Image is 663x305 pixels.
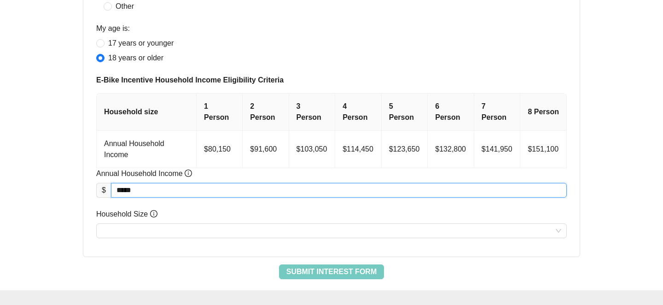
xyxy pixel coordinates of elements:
span: 17 years or younger [105,38,177,49]
th: 7 Person [474,94,521,131]
td: $80,150 [197,131,243,168]
td: $151,100 [520,131,567,168]
span: info-circle [185,170,192,177]
button: Submit Interest Form [279,264,384,279]
span: Annual Household Income [96,168,192,179]
td: Annual Household Income [97,131,197,168]
td: $132,800 [428,131,474,168]
th: Household size [97,94,197,131]
td: $103,050 [289,131,336,168]
span: Submit Interest Form [286,266,377,277]
th: 1 Person [197,94,243,131]
td: $141,950 [474,131,521,168]
div: $ [96,183,111,198]
span: Other [112,1,138,12]
span: 18 years or older [105,53,167,64]
span: Household Size [96,209,157,220]
td: $114,450 [335,131,382,168]
th: 4 Person [335,94,382,131]
td: $123,650 [382,131,428,168]
label: My age is: [96,23,130,34]
th: 2 Person [243,94,289,131]
span: E-Bike Incentive Household Income Eligibility Criteria [96,75,567,86]
th: 5 Person [382,94,428,131]
span: info-circle [150,210,157,217]
th: 6 Person [428,94,474,131]
td: $91,600 [243,131,289,168]
th: 3 Person [289,94,336,131]
th: 8 Person [520,94,567,131]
